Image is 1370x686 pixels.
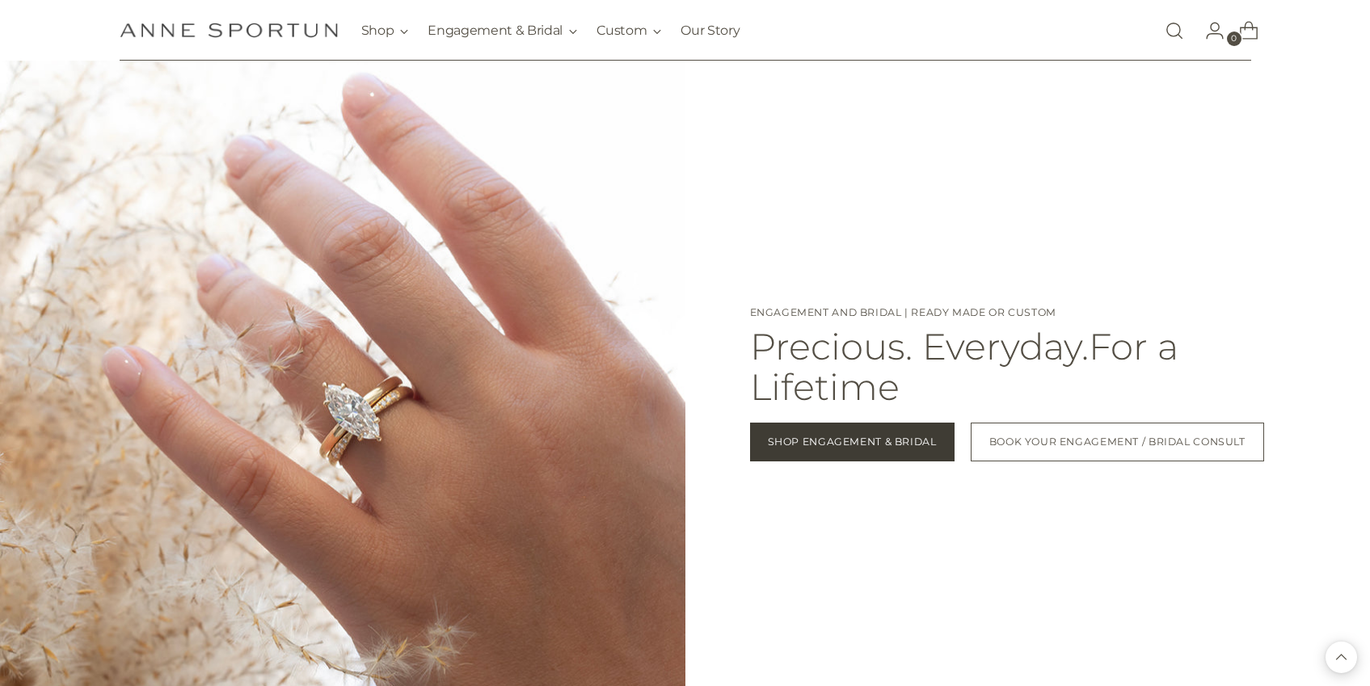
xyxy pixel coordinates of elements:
[1192,15,1225,47] a: Go to the account page
[681,13,740,48] a: Our Story
[989,435,1246,449] span: Book your Engagement / Bridal Consult
[750,305,1326,321] p: Engagement and Bridal | Ready Made or Custom
[750,326,1326,406] h2: Precious. Everyday.For a Lifetime
[750,423,955,461] a: Shop Engagement & Bridal
[361,13,409,48] button: Shop
[1326,642,1357,673] button: Back to top
[1227,32,1241,46] span: 0
[1226,15,1258,47] a: Open cart modal
[971,423,1264,461] a: Book your Engagement / Bridal Consult
[596,13,661,48] button: Custom
[428,13,577,48] button: Engagement & Bridal
[1158,15,1191,47] a: Open search modal
[120,23,338,38] a: Anne Sportun Fine Jewellery
[768,435,937,449] span: Shop Engagement & Bridal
